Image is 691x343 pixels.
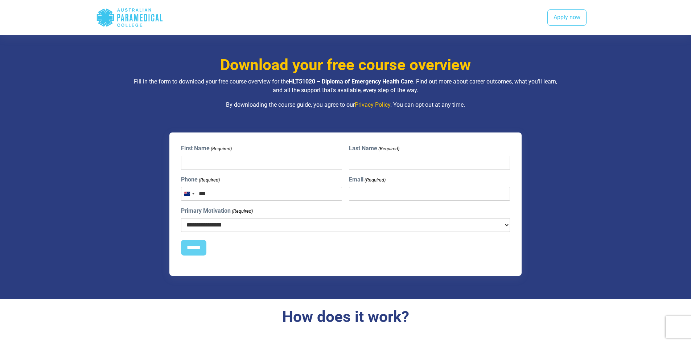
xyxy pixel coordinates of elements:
button: Selected country [181,187,197,200]
h3: How does it work? [133,308,558,326]
label: Last Name [349,144,399,153]
span: (Required) [231,208,253,215]
span: (Required) [378,145,399,152]
div: Australian Paramedical College [96,6,163,29]
label: First Name [181,144,232,153]
h3: Download your free course overview [133,56,558,74]
a: Apply now [547,9,587,26]
span: (Required) [198,176,220,184]
label: Email [349,175,386,184]
span: (Required) [364,176,386,184]
span: (Required) [210,145,232,152]
label: Primary Motivation [181,207,253,215]
p: By downloading the course guide, you agree to our . You can opt-out at any time. [133,101,558,109]
strong: HLT51020 – Diploma of Emergency Health Care [289,78,413,85]
label: Phone [181,175,220,184]
a: Privacy Policy [355,101,390,108]
p: Fill in the form to download your free course overview for the . Find out more about career outco... [133,77,558,95]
